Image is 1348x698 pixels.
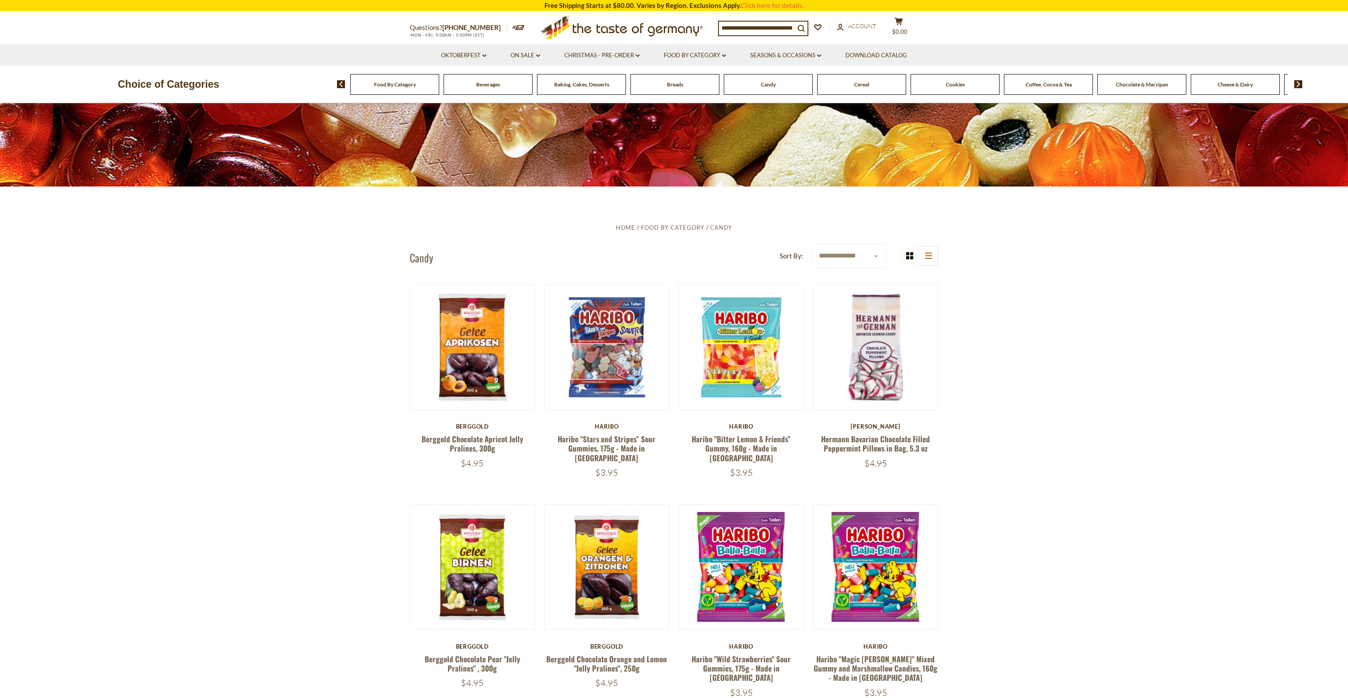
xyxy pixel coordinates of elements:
a: Food By Category [641,224,704,231]
a: Berggold Chocolate Apricot Jelly Pralines, 300g [422,433,523,454]
a: Download Catalog [845,51,907,60]
a: Click here for details. [741,1,804,9]
a: Coffee, Cocoa & Tea [1026,81,1072,88]
a: Hermann Bavarian Chocolate Filled Peppermint Pillows in Bag, 5.3 oz [821,433,930,454]
a: Food By Category [664,51,726,60]
div: Berggold [410,423,535,430]
span: $3.95 [864,687,887,698]
a: Beverages [476,81,500,88]
a: Cookies [946,81,965,88]
a: Food By Category [374,81,416,88]
img: Haribo "Stars and Stripes” Sour Gummies, 175g - Made in Germany [544,285,669,410]
a: Seasons & Occasions [750,51,821,60]
span: $0.00 [892,28,907,35]
a: [PHONE_NUMBER] [442,23,501,31]
div: Berggold [544,643,670,650]
span: $3.95 [730,467,753,478]
h1: Candy [410,251,433,264]
a: Candy [761,81,776,88]
img: Berggold Chocolate Orange and Lemon "Jelly Pralines", 250g [544,505,669,630]
a: Baking, Cakes, Desserts [554,81,609,88]
div: Haribo [813,643,938,650]
a: Haribo "Bitter Lemon & Friends” Gummy, 160g - Made in [GEOGRAPHIC_DATA] [692,433,791,463]
a: Christmas - PRE-ORDER [564,51,640,60]
a: Breads [667,81,683,88]
a: Chocolate & Marzipan [1116,81,1168,88]
a: Haribo "Magic [PERSON_NAME]" Mixed Gummy and Marshmallow Candies, 160g - Made in [GEOGRAPHIC_DATA] [814,653,937,683]
a: Candy [710,224,732,231]
div: [PERSON_NAME] [813,423,938,430]
img: Berggold Chocolate Pear "Jelly Pralines" , 300g [410,505,535,630]
a: Cereal [854,81,869,88]
a: Berggold Chocolate Pear "Jelly Pralines" , 300g [425,653,520,674]
img: Berggold Chocolate Apricot Jelly Pralines, 300g [410,285,535,410]
a: Haribo "Stars and Stripes” Sour Gummies, 175g - Made in [GEOGRAPHIC_DATA] [558,433,655,463]
span: $3.95 [730,687,753,698]
img: next arrow [1294,80,1303,88]
img: Haribo "Magic Balla-Balla" Mixed Gummy and Marshmallow Candies, 160g - Made in Germany [813,505,938,630]
button: $0.00 [885,17,912,39]
span: $4.95 [461,677,484,688]
a: On Sale [511,51,540,60]
a: Oktoberfest [441,51,486,60]
a: Home [616,224,635,231]
span: MON - FRI, 9:00AM - 5:00PM (EST) [410,33,485,37]
a: Berggold Chocolate Orange and Lemon "Jelly Pralines", 250g [546,653,667,674]
a: Haribo "Wild Strawberries" Sour Gummies, 175g - Made in [GEOGRAPHIC_DATA] [692,653,791,683]
img: Hermann Bavarian Chocolate Filled Peppermint Pillows in Bag, 5.3 oz [813,285,938,410]
span: $4.95 [461,458,484,469]
div: Haribo [678,423,804,430]
img: Haribo "Bitter Lemon & Friends” Gummy, 160g - Made in Germany [679,285,804,410]
div: Haribo [678,643,804,650]
img: previous arrow [337,80,345,88]
img: Haribo "Wild Strawberries" Sour Gummies, 175g - Made in Germany [679,505,804,630]
div: Haribo [544,423,670,430]
p: Questions? [410,22,507,34]
a: Account [837,22,876,31]
span: $4.95 [595,677,618,688]
span: Account [848,22,876,30]
a: Cheese & Dairy [1218,81,1253,88]
label: Sort By: [780,250,803,261]
span: $4.95 [864,458,887,469]
span: $3.95 [595,467,618,478]
div: Berggold [410,643,535,650]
